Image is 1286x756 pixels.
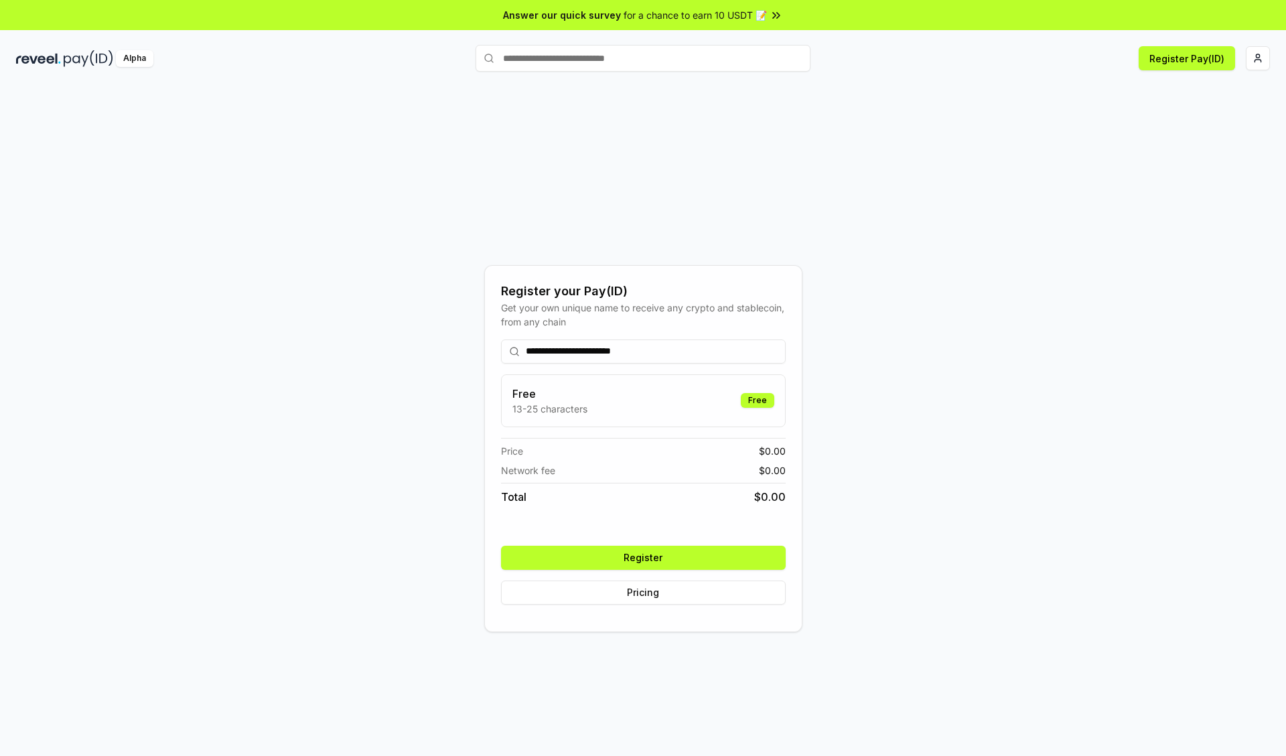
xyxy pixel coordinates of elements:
[501,444,523,458] span: Price
[759,463,786,477] span: $ 0.00
[624,8,767,22] span: for a chance to earn 10 USDT 📝
[64,50,113,67] img: pay_id
[501,463,555,477] span: Network fee
[754,489,786,505] span: $ 0.00
[741,393,774,408] div: Free
[512,386,587,402] h3: Free
[501,489,526,505] span: Total
[512,402,587,416] p: 13-25 characters
[501,581,786,605] button: Pricing
[501,546,786,570] button: Register
[501,282,786,301] div: Register your Pay(ID)
[503,8,621,22] span: Answer our quick survey
[16,50,61,67] img: reveel_dark
[1139,46,1235,70] button: Register Pay(ID)
[116,50,153,67] div: Alpha
[759,444,786,458] span: $ 0.00
[501,301,786,329] div: Get your own unique name to receive any crypto and stablecoin, from any chain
